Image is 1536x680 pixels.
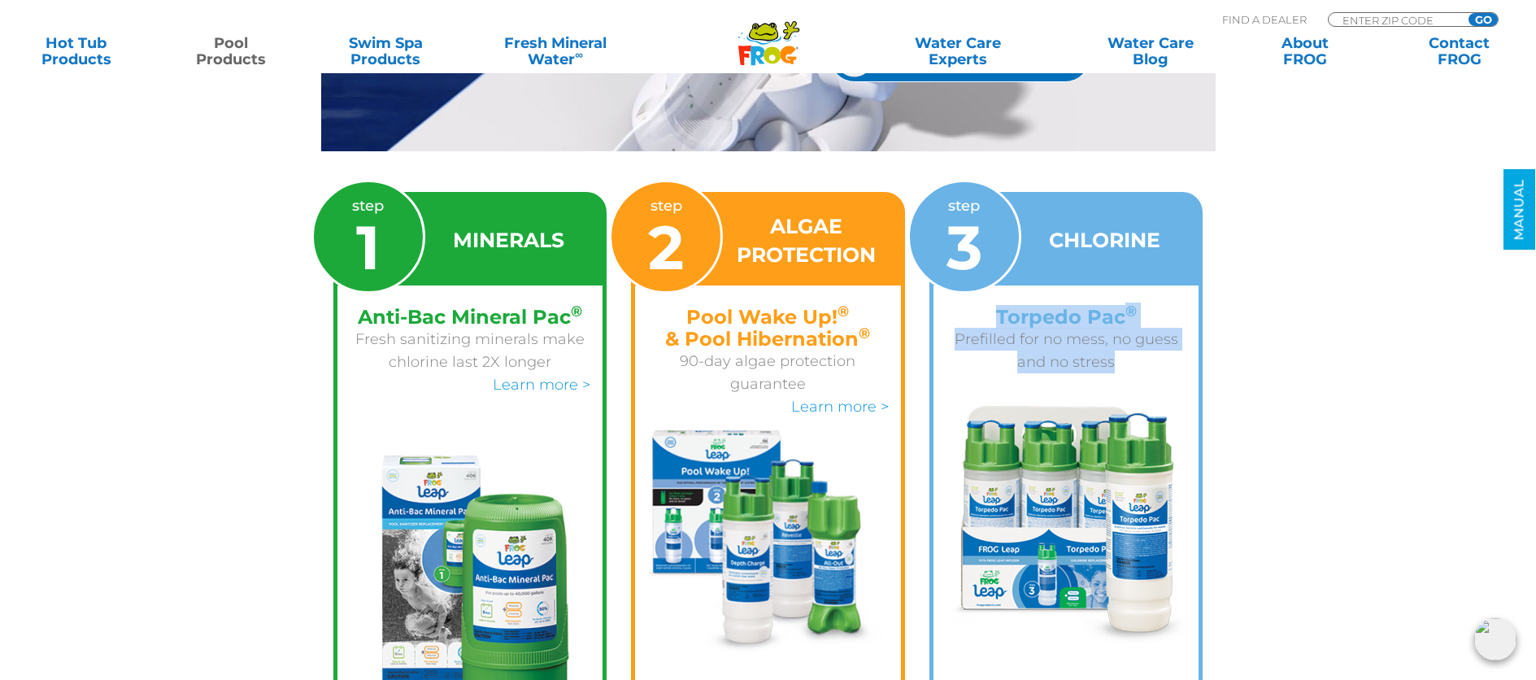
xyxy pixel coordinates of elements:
a: PoolProducts [171,35,291,68]
a: MANUAL [1503,170,1535,251]
a: Water CareExperts [860,35,1055,68]
h4: Anti-Bac Mineral Pac [350,306,591,328]
h4: Pool Wake Up! & Pool Hibernation [647,306,889,350]
h3: CHLORINE [1049,226,1160,255]
a: Swim SpaProducts [325,35,446,68]
input: Zip Code Form [1341,13,1451,27]
a: Learn more > [493,376,590,394]
span: 3 [946,210,982,285]
sup: ® [571,303,582,320]
p: Fresh sanitizing minerals make chlorine last 2X longer [350,328,591,373]
sup: ® [1125,303,1137,320]
p: step [946,194,982,278]
p: step [352,194,384,278]
sup: ∞ [575,48,583,61]
img: Torpedo Pac® [940,406,1193,647]
img: Pool Wake-Up!® & Pool Hibernation® [635,430,901,655]
h3: MINERALS [453,226,564,255]
p: 90-day algae protection guarantee [647,350,889,395]
a: ContactFROG [1399,35,1520,68]
span: 1 [356,210,380,285]
img: openIcon [1474,618,1516,660]
a: AboutFROG [1245,35,1365,68]
a: Water CareBlog [1090,35,1211,68]
input: GO [1469,13,1498,26]
p: step [648,194,684,278]
a: Learn more > [791,398,889,416]
sup: ® [838,303,849,320]
a: Hot TubProducts [16,35,137,68]
span: 2 [648,210,684,285]
h4: Torpedo Pac [946,306,1187,328]
p: Prefilled for no mess, no guess and no stress [946,328,1187,373]
h3: ALGAE PROTECTION [733,212,881,269]
sup: ® [859,325,870,342]
a: Fresh MineralWater∞ [481,35,631,68]
p: Find A Dealer [1222,12,1307,27]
